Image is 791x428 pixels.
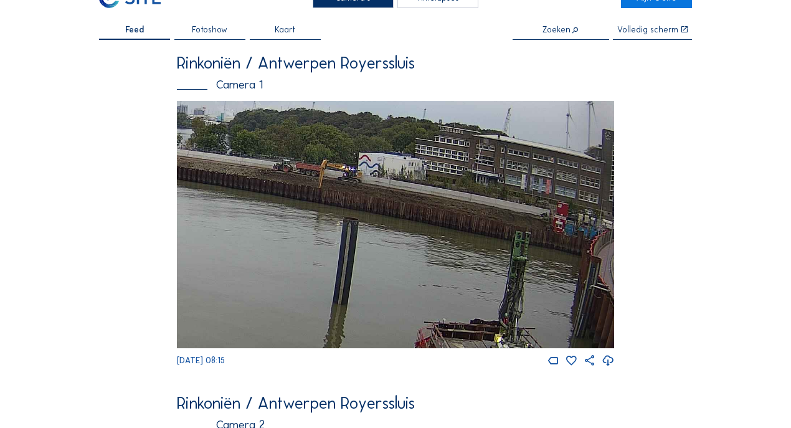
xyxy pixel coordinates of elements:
[192,26,227,34] span: Fotoshow
[617,26,678,34] div: Volledig scherm
[177,79,614,91] div: Camera 1
[275,26,295,34] span: Kaart
[125,26,144,34] span: Feed
[177,395,614,412] div: Rinkoniën / Antwerpen Royerssluis
[177,101,614,348] img: Image
[177,355,225,366] span: [DATE] 08:15
[177,55,614,72] div: Rinkoniën / Antwerpen Royerssluis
